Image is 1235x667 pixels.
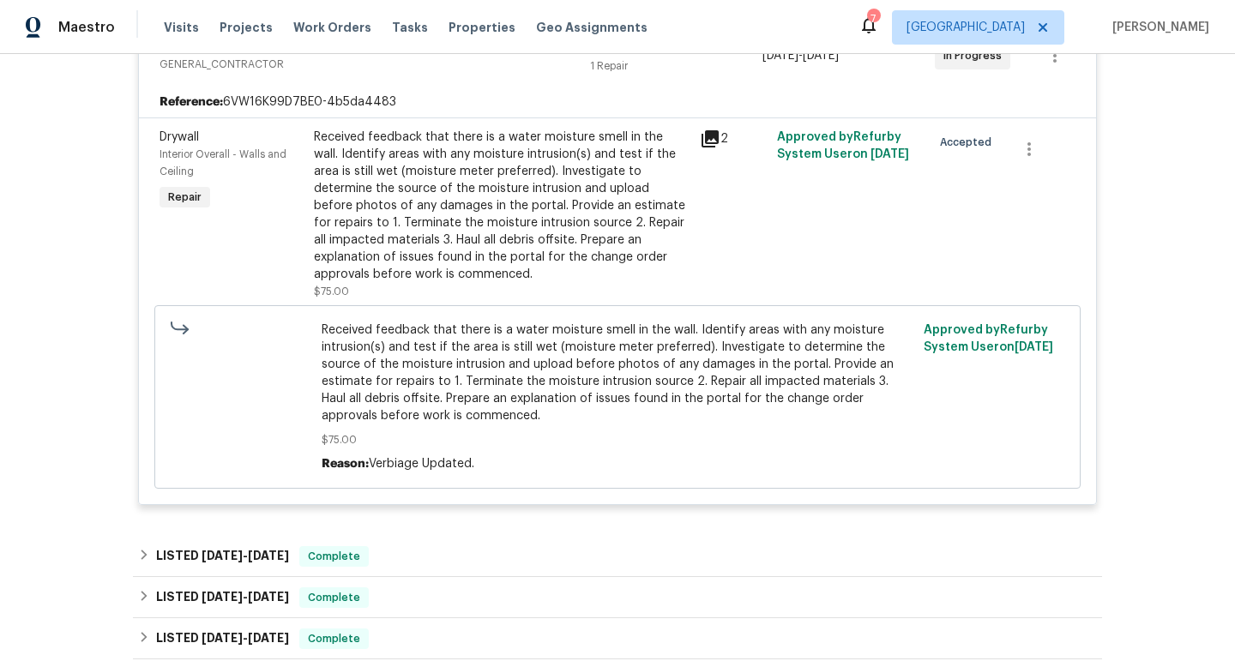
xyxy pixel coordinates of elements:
h6: LISTED [156,587,289,608]
span: Geo Assignments [536,19,648,36]
span: Accepted [940,134,998,151]
span: Verbiage Updated. [369,458,474,470]
div: 2 [700,129,767,149]
div: LISTED [DATE]-[DATE]Complete [133,536,1102,577]
span: Complete [301,630,367,647]
span: - [202,632,289,644]
span: Visits [164,19,199,36]
span: $75.00 [322,431,914,448]
span: [DATE] [762,50,798,62]
span: - [202,591,289,603]
div: 1 Repair [590,57,762,75]
h6: LISTED [156,628,289,649]
span: [DATE] [248,591,289,603]
div: 7 [867,10,879,27]
span: Properties [449,19,515,36]
div: LISTED [DATE]-[DATE]Complete [133,618,1102,659]
span: Approved by Refurby System User on [777,131,909,160]
span: Work Orders [293,19,371,36]
span: [DATE] [202,632,243,644]
span: In Progress [943,47,1009,64]
span: [DATE] [202,591,243,603]
span: Complete [301,589,367,606]
span: [DATE] [871,148,909,160]
span: [GEOGRAPHIC_DATA] [907,19,1025,36]
span: [DATE] [1015,341,1053,353]
span: Drywall [160,131,199,143]
h6: LISTED [156,546,289,567]
span: Complete [301,548,367,565]
span: [DATE] [248,550,289,562]
span: Approved by Refurby System User on [924,324,1053,353]
span: - [202,550,289,562]
span: [DATE] [248,632,289,644]
span: [DATE] [803,50,839,62]
span: Interior Overall - Walls and Ceiling [160,149,286,177]
div: 6VW16K99D7BE0-4b5da4483 [139,87,1096,117]
span: Maestro [58,19,115,36]
span: $75.00 [314,286,349,297]
span: Reason: [322,458,369,470]
span: [PERSON_NAME] [1105,19,1209,36]
div: LISTED [DATE]-[DATE]Complete [133,577,1102,618]
span: Received feedback that there is a water moisture smell in the wall. Identify areas with any moist... [322,321,914,424]
span: GENERAL_CONTRACTOR [160,56,590,73]
b: Reference: [160,93,223,111]
span: - [762,47,839,64]
span: Projects [220,19,273,36]
span: Repair [161,189,208,206]
span: [DATE] [202,550,243,562]
div: Received feedback that there is a water moisture smell in the wall. Identify areas with any moist... [314,129,690,283]
span: Tasks [392,21,428,33]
